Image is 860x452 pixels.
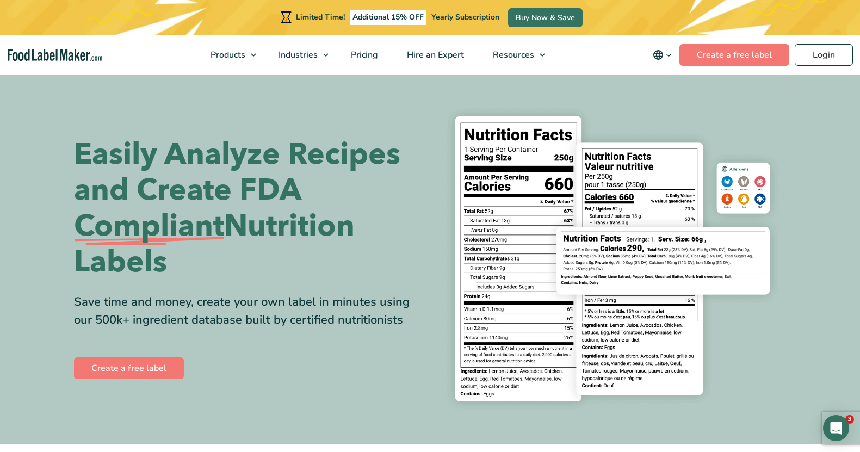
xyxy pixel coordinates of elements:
a: Pricing [337,35,390,75]
span: Products [207,49,246,61]
a: Resources [479,35,550,75]
span: Limited Time! [296,12,345,22]
a: Hire an Expert [393,35,476,75]
span: Resources [490,49,535,61]
span: Pricing [348,49,379,61]
a: Industries [264,35,334,75]
span: 3 [845,415,854,424]
span: Hire an Expert [404,49,465,61]
span: Industries [275,49,319,61]
a: Login [795,44,853,66]
a: Products [196,35,262,75]
a: Create a free label [74,357,184,379]
div: Open Intercom Messenger [823,415,849,441]
span: Yearly Subscription [431,12,499,22]
a: Create a free label [679,44,789,66]
div: Save time and money, create your own label in minutes using our 500k+ ingredient database built b... [74,293,422,329]
span: Compliant [74,208,224,244]
span: Additional 15% OFF [350,10,426,25]
a: Buy Now & Save [508,8,583,27]
h1: Easily Analyze Recipes and Create FDA Nutrition Labels [74,137,422,280]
